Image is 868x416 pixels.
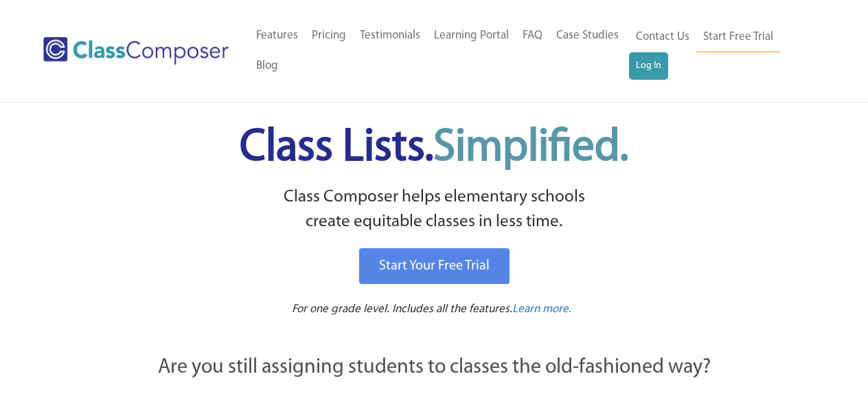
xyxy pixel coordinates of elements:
a: Contact Us [629,22,696,52]
a: Log In [629,52,668,80]
nav: Header Menu [629,22,814,80]
a: Testimonials [353,21,427,51]
span: Class Lists. [240,126,628,171]
a: Learn more. [512,301,571,318]
a: Start Free Trial [696,22,780,53]
a: Blog [249,51,285,81]
img: Class Composer [43,37,228,65]
span: Learn more. [512,303,571,315]
a: Features [249,21,305,51]
span: For one grade level. Includes all the features. [292,303,512,315]
span: Simplified. [433,126,628,171]
a: Case Studies [549,21,626,51]
a: Start Your Free Trial [359,248,510,284]
p: Are you still assigning students to classes the old-fashioned way? [84,353,784,383]
span: Start Your Free Trial [379,259,490,273]
a: Learning Portal [427,21,516,51]
nav: Header Menu [249,21,630,81]
a: FAQ [516,21,549,51]
p: Class Composer helps elementary schools create equitable classes in less time. [82,185,786,235]
a: Pricing [305,21,353,51]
